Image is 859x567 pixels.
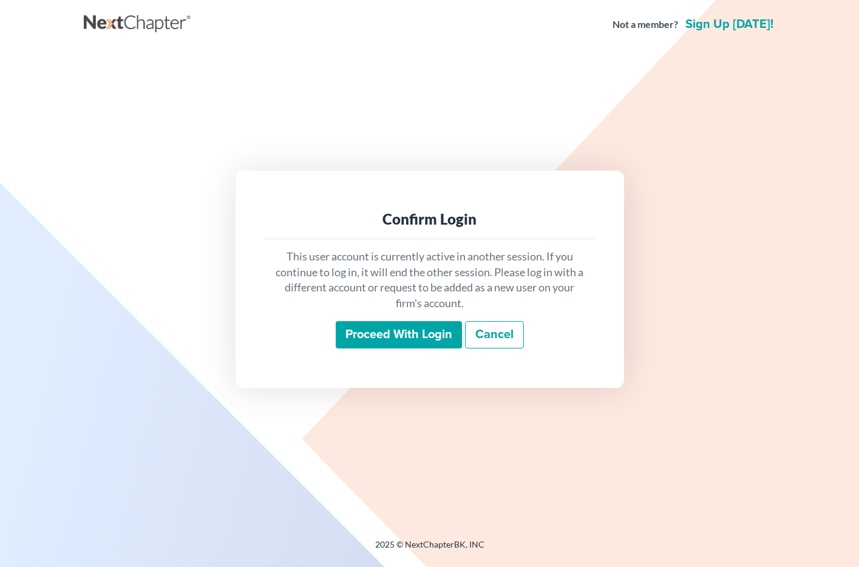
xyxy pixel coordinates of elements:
a: Sign up [DATE]! [683,18,776,30]
a: Cancel [465,321,524,349]
strong: Not a member? [613,18,678,32]
div: 2025 © NextChapterBK, INC [84,538,776,560]
input: Proceed with login [336,321,462,349]
div: Confirm Login [274,209,585,229]
p: This user account is currently active in another session. If you continue to log in, it will end ... [274,249,585,311]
